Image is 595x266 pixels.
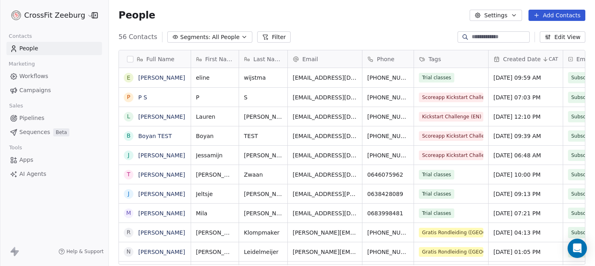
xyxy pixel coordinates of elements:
a: AI Agents [6,167,102,181]
a: [PERSON_NAME] [138,191,185,197]
span: [PERSON_NAME] [244,113,283,121]
span: Lauren [196,113,234,121]
button: Settings [470,10,522,21]
span: People [119,9,155,21]
button: Edit View [540,31,585,43]
span: Zwaan [244,171,283,179]
span: [DATE] 10:00 PM [493,171,558,179]
span: First Name [205,55,234,63]
span: Phone [377,55,394,63]
img: logo%20website.jpg [11,10,21,20]
span: Jeltsje [196,190,234,198]
span: [EMAIL_ADDRESS][DOMAIN_NAME] [293,74,357,82]
span: Help & Support [67,248,104,255]
button: CrossFit Zeeburg [10,8,86,22]
span: CAT [549,56,558,62]
span: People [19,44,38,53]
span: [DATE] 01:05 PM [493,248,558,256]
div: Email [288,50,362,68]
span: [EMAIL_ADDRESS][PERSON_NAME][DOMAIN_NAME] [293,190,357,198]
span: [DATE] 07:21 PM [493,209,558,217]
span: Email [302,55,318,63]
a: Pipelines [6,111,102,125]
a: Help & Support [58,248,104,255]
span: Marketing [5,58,38,70]
span: Leidelmeijer [244,248,283,256]
span: Beta [53,128,69,136]
div: M [126,209,131,217]
span: [DATE] 07:03 PM [493,93,558,101]
span: Gratis Rondleiding ([GEOGRAPHIC_DATA]) [419,228,483,237]
span: Jessamijn [196,151,234,159]
div: e [127,74,131,82]
span: Scoreapp Kickstart Challenge [419,131,483,141]
div: J [128,151,129,159]
a: [PERSON_NAME] [138,229,185,236]
div: First Name [191,50,239,68]
div: Full Name [119,50,191,68]
span: wijstma [244,74,283,82]
span: [DATE] 09:13 PM [493,190,558,198]
span: [PERSON_NAME] [196,171,234,179]
a: [PERSON_NAME] [138,113,185,120]
span: [DATE] 04:13 PM [493,229,558,237]
span: Klompmaker [244,229,283,237]
span: Scoreapp Kickstart Challenge [419,151,483,160]
span: [PERSON_NAME] [244,190,283,198]
span: Tools [6,142,25,154]
a: People [6,42,102,55]
div: Open Intercom Messenger [568,239,587,258]
div: N [127,247,131,256]
span: Full Name [146,55,175,63]
span: [EMAIL_ADDRESS][DOMAIN_NAME] [293,209,357,217]
span: Workflows [19,72,48,80]
div: R [127,228,131,237]
span: Trial classes [419,170,454,179]
span: [DATE] 09:39 AM [493,132,558,140]
span: [PHONE_NUMBER] [367,151,409,159]
div: P [127,93,130,101]
span: All People [212,33,239,41]
span: [PERSON_NAME] [196,229,234,237]
span: Gratis Rondleiding ([GEOGRAPHIC_DATA]) [419,247,483,257]
span: [EMAIL_ADDRESS][DOMAIN_NAME] [293,93,357,101]
span: Created Date [503,55,541,63]
span: [PERSON_NAME] [244,209,283,217]
a: SequencesBeta [6,126,102,139]
div: grid [119,68,191,265]
span: Kickstart Challenge (EN) [419,112,483,122]
span: [DATE] 09:59 AM [493,74,558,82]
span: Sequences [19,128,50,136]
span: [PERSON_NAME][EMAIL_ADDRESS][DOMAIN_NAME] [293,229,357,237]
div: T [127,170,131,179]
button: Add Contacts [528,10,585,21]
span: 0638428089 [367,190,409,198]
span: Contacts [5,30,35,42]
span: S [244,93,283,101]
a: Apps [6,153,102,167]
span: Trial classes [419,189,454,199]
span: [EMAIL_ADDRESS][DOMAIN_NAME] [293,113,357,121]
span: Campaigns [19,86,51,95]
span: [PHONE_NUMBER] [367,132,409,140]
span: [EMAIL_ADDRESS][DOMAIN_NAME] [293,132,357,140]
span: CrossFit Zeeburg [24,10,85,21]
div: B [127,132,131,140]
span: [PERSON_NAME] [196,248,234,256]
div: Created DateCAT [489,50,563,68]
a: Boyan TEST [138,133,172,139]
span: Sales [6,100,27,112]
a: [PERSON_NAME] [138,74,185,81]
span: Apps [19,156,33,164]
a: P S [138,94,147,101]
span: 56 Contacts [119,32,157,42]
div: Last Name [239,50,287,68]
a: [PERSON_NAME] [138,171,185,178]
div: Phone [362,50,414,68]
span: [EMAIL_ADDRESS][DOMAIN_NAME] [293,151,357,159]
span: Pipelines [19,114,44,122]
span: Boyan [196,132,234,140]
span: eline [196,74,234,82]
span: [PERSON_NAME][EMAIL_ADDRESS][DOMAIN_NAME] [293,248,357,256]
span: [PHONE_NUMBER] [367,93,409,101]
